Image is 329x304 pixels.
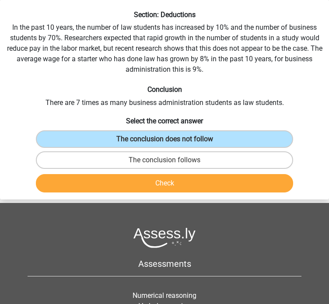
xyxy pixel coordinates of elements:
button: Check [36,174,293,192]
label: The conclusion does not follow [36,130,293,148]
h6: Section: Deductions [3,10,325,19]
h5: Assessments [28,259,301,269]
h6: Conclusion [3,85,325,94]
label: The conclusion follows [36,151,293,169]
a: Numerical reasoning [133,291,196,300]
img: Assessly logo [133,227,196,248]
h6: Select the correct answer [3,115,325,125]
